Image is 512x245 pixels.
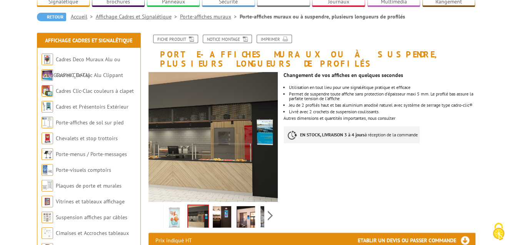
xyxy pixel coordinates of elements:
a: Accueil [71,13,96,20]
a: Porte-menus / Porte-messages [56,151,127,158]
a: Cadres Clic-Clac Alu Clippant [56,72,123,79]
img: Vitrines et tableaux affichage [42,196,53,207]
a: Affichage Cadres et Signalétique [45,37,132,44]
img: Porte-menus / Porte-messages [42,148,53,160]
a: Chevalets et stop trottoirs [56,135,118,142]
img: Chevalets et stop trottoirs [42,133,53,144]
img: porte_affiches_muraux_suspendre_214399.jpg [188,205,208,229]
img: Cadres Clic-Clac couleurs à clapet [42,85,53,97]
button: Cookies (fenêtre modale) [485,219,512,245]
img: porte_affiches_muraux_suspendre_214399.jpg [148,72,278,202]
li: Permet de suspendre toute affiche sans protection d'épaisseur maxi 5 mm. Le profilé bas assure la... [289,92,475,101]
img: Porte-visuels comptoirs [42,164,53,176]
a: Affichage Cadres et Signalétique [96,13,180,20]
a: Cadres Deco Muraux Alu ou [GEOGRAPHIC_DATA] [42,56,120,79]
strong: EN STOCK, LIVRAISON 3 à 4 jours [300,132,365,138]
a: Cadres et Présentoirs Extérieur [56,103,128,110]
a: Plaques de porte et murales [56,182,122,189]
img: porte_affiches_214399.jpg [165,206,183,230]
a: Porte-affiches de sol sur pied [56,119,123,126]
p: à réception de la commande [284,126,420,143]
span: Next [267,209,274,222]
li: Jeu de 2 profilés haut et bas aluminium anodisé naturel avec système de serrage type cadro-clic® [289,103,475,107]
img: Cimaises et Accroches tableaux [42,227,53,239]
a: Fiche produit [153,35,198,43]
img: Cadres et Présentoirs Extérieur [42,101,53,112]
img: porte_affiches_muraux_suspendre_214399_3.jpg [260,206,279,230]
a: Porte-affiches muraux [180,13,240,20]
img: Suspension affiches par câbles [42,211,53,223]
a: Suspension affiches par câbles [56,214,127,221]
h1: Porte-affiches muraux ou à suspendre, plusieurs longueurs de profilés [143,35,481,68]
a: Retour [37,13,66,21]
a: Imprimer [257,35,292,43]
p: Livré avec 2 crochets de suspension coulissants. [289,109,475,114]
img: Cookies (fenêtre modale) [489,222,508,241]
a: Porte-visuels comptoirs [56,166,111,173]
a: Cimaises et Accroches tableaux [56,230,129,237]
img: porte_affiches_muraux_suspendre_214399_1.jpg [213,206,231,230]
li: Porte-affiches muraux ou à suspendre, plusieurs longueurs de profilés [240,13,405,20]
img: Plaques de porte et murales [42,180,53,191]
div: Autres dimensions et quantités importantes, nous consulter [284,68,481,151]
img: Cadres Deco Muraux Alu ou Bois [42,54,53,65]
li: Utilisation en tout lieu pour une signalétique pratique et efficace [289,85,475,90]
a: Notice Montage [203,35,252,43]
strong: Changement de vos affiches en quelques secondes [284,72,403,79]
img: Porte-affiches de sol sur pied [42,117,53,128]
img: porte_affiches_muraux_suspendre_214399_2.jpg [237,206,255,230]
a: Vitrines et tableaux affichage [56,198,125,205]
a: Cadres Clic-Clac couleurs à clapet [56,87,134,94]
